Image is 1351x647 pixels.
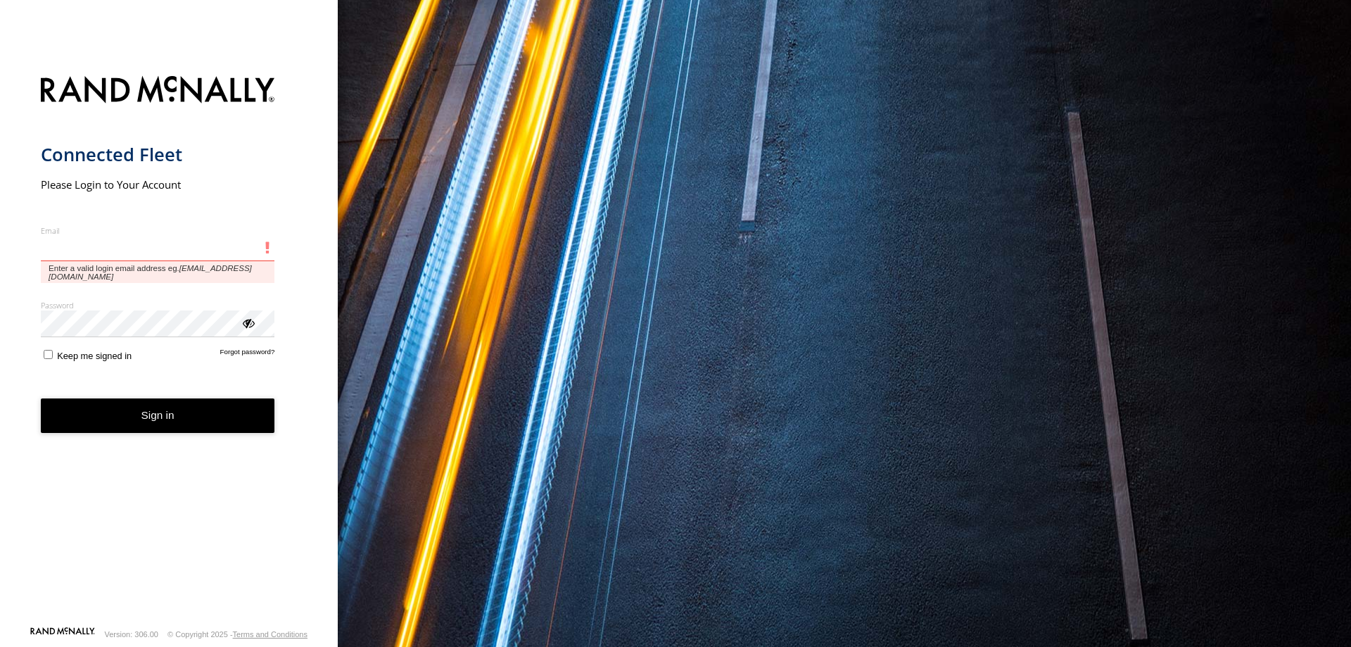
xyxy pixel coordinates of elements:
em: [EMAIL_ADDRESS][DOMAIN_NAME] [49,264,252,281]
a: Terms and Conditions [233,630,307,639]
h1: Connected Fleet [41,143,275,166]
label: Email [41,225,275,236]
label: Password [41,300,275,310]
a: Visit our Website [30,627,95,641]
a: Forgot password? [220,348,275,361]
form: main [41,68,298,626]
div: ViewPassword [241,315,255,329]
div: Version: 306.00 [105,630,158,639]
div: © Copyright 2025 - [167,630,307,639]
h2: Please Login to Your Account [41,177,275,191]
button: Sign in [41,398,275,433]
span: Keep me signed in [57,351,132,361]
span: Enter a valid login email address eg. [41,261,275,283]
img: Rand McNally [41,73,275,109]
input: Keep me signed in [44,350,53,359]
